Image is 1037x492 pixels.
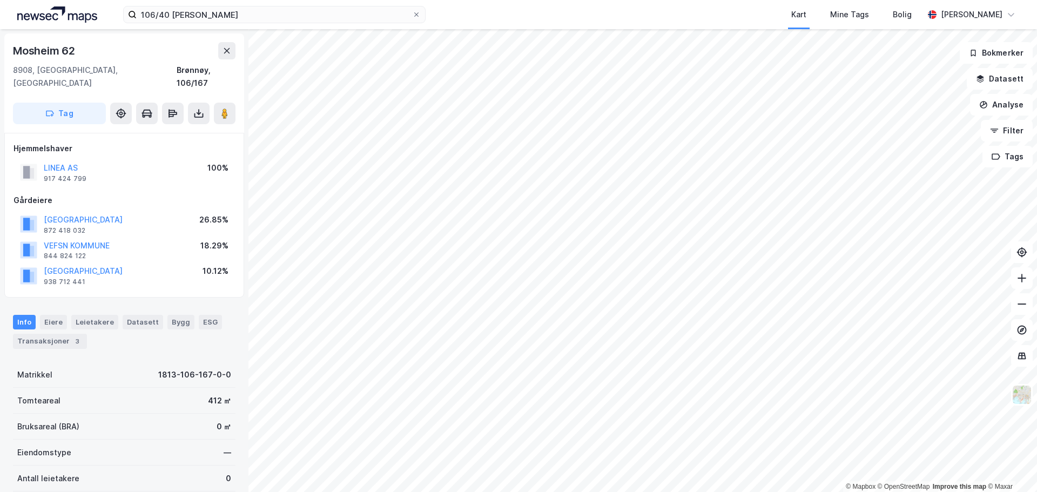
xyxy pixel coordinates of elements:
[40,315,67,329] div: Eiere
[200,239,228,252] div: 18.29%
[14,142,235,155] div: Hjemmelshaver
[13,334,87,349] div: Transaksjoner
[846,483,876,490] a: Mapbox
[17,394,60,407] div: Tomteareal
[199,213,228,226] div: 26.85%
[941,8,1002,21] div: [PERSON_NAME]
[17,472,79,485] div: Antall leietakere
[44,278,85,286] div: 938 712 441
[123,315,163,329] div: Datasett
[44,252,86,260] div: 844 824 122
[158,368,231,381] div: 1813-106-167-0-0
[17,368,52,381] div: Matrikkel
[983,440,1037,492] div: Kontrollprogram for chat
[960,42,1033,64] button: Bokmerker
[13,315,36,329] div: Info
[71,315,118,329] div: Leietakere
[72,336,83,347] div: 3
[17,446,71,459] div: Eiendomstype
[137,6,412,23] input: Søk på adresse, matrikkel, gårdeiere, leietakere eller personer
[878,483,930,490] a: OpenStreetMap
[226,472,231,485] div: 0
[13,64,177,90] div: 8908, [GEOGRAPHIC_DATA], [GEOGRAPHIC_DATA]
[982,146,1033,167] button: Tags
[199,315,222,329] div: ESG
[44,226,85,235] div: 872 418 032
[167,315,194,329] div: Bygg
[224,446,231,459] div: —
[44,174,86,183] div: 917 424 799
[208,394,231,407] div: 412 ㎡
[13,42,77,59] div: Mosheim 62
[791,8,806,21] div: Kart
[203,265,228,278] div: 10.12%
[207,161,228,174] div: 100%
[14,194,235,207] div: Gårdeiere
[967,68,1033,90] button: Datasett
[17,420,79,433] div: Bruksareal (BRA)
[217,420,231,433] div: 0 ㎡
[981,120,1033,141] button: Filter
[13,103,106,124] button: Tag
[830,8,869,21] div: Mine Tags
[983,440,1037,492] iframe: Chat Widget
[177,64,235,90] div: Brønnøy, 106/167
[17,6,97,23] img: logo.a4113a55bc3d86da70a041830d287a7e.svg
[1012,385,1032,405] img: Z
[933,483,986,490] a: Improve this map
[893,8,912,21] div: Bolig
[970,94,1033,116] button: Analyse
